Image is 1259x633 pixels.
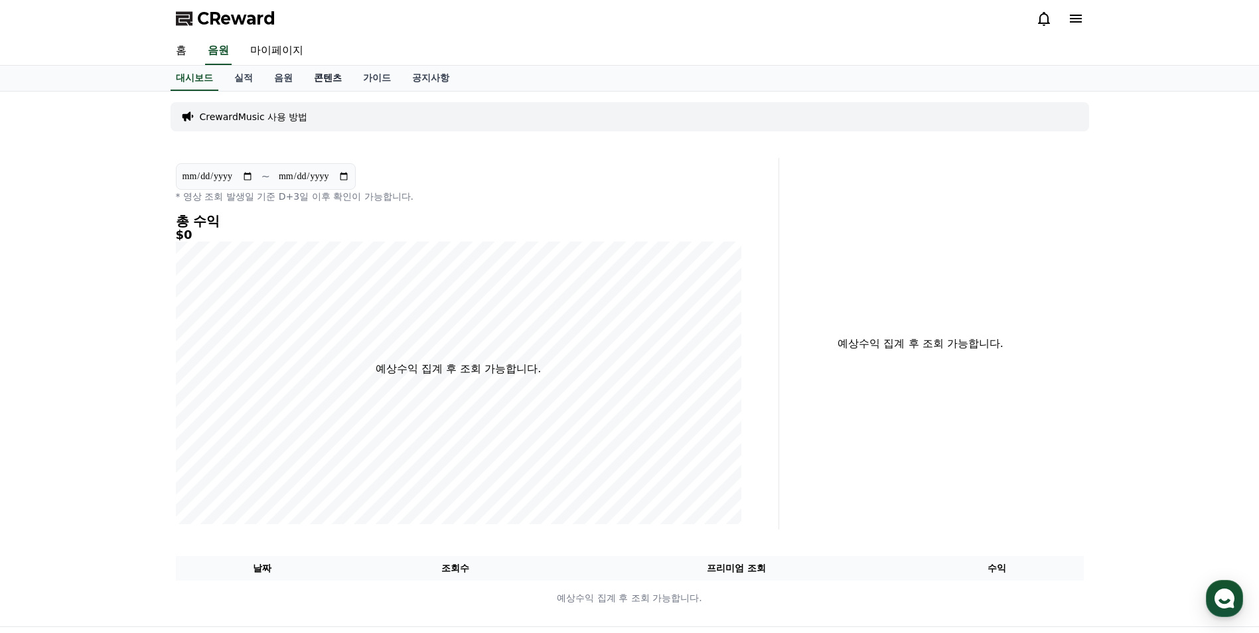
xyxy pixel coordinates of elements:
[348,556,561,581] th: 조회수
[205,37,232,65] a: 음원
[562,556,911,581] th: 프리미엄 조회
[42,441,50,451] span: 홈
[205,441,221,451] span: 설정
[261,169,270,184] p: ~
[88,421,171,454] a: 대화
[165,37,197,65] a: 홈
[224,66,263,91] a: 실적
[121,441,137,452] span: 대화
[176,8,275,29] a: CReward
[402,66,460,91] a: 공지사항
[176,228,741,242] h5: $0
[171,66,218,91] a: 대시보드
[200,110,308,123] a: CrewardMusic 사용 방법
[177,591,1083,605] p: 예상수익 집계 후 조회 가능합니다.
[376,361,541,377] p: 예상수익 집계 후 조회 가능합니다.
[176,556,349,581] th: 날짜
[911,556,1084,581] th: 수익
[176,214,741,228] h4: 총 수익
[197,8,275,29] span: CReward
[240,37,314,65] a: 마이페이지
[263,66,303,91] a: 음원
[4,421,88,454] a: 홈
[171,421,255,454] a: 설정
[790,336,1052,352] p: 예상수익 집계 후 조회 가능합니다.
[303,66,352,91] a: 콘텐츠
[352,66,402,91] a: 가이드
[176,190,741,203] p: * 영상 조회 발생일 기준 D+3일 이후 확인이 가능합니다.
